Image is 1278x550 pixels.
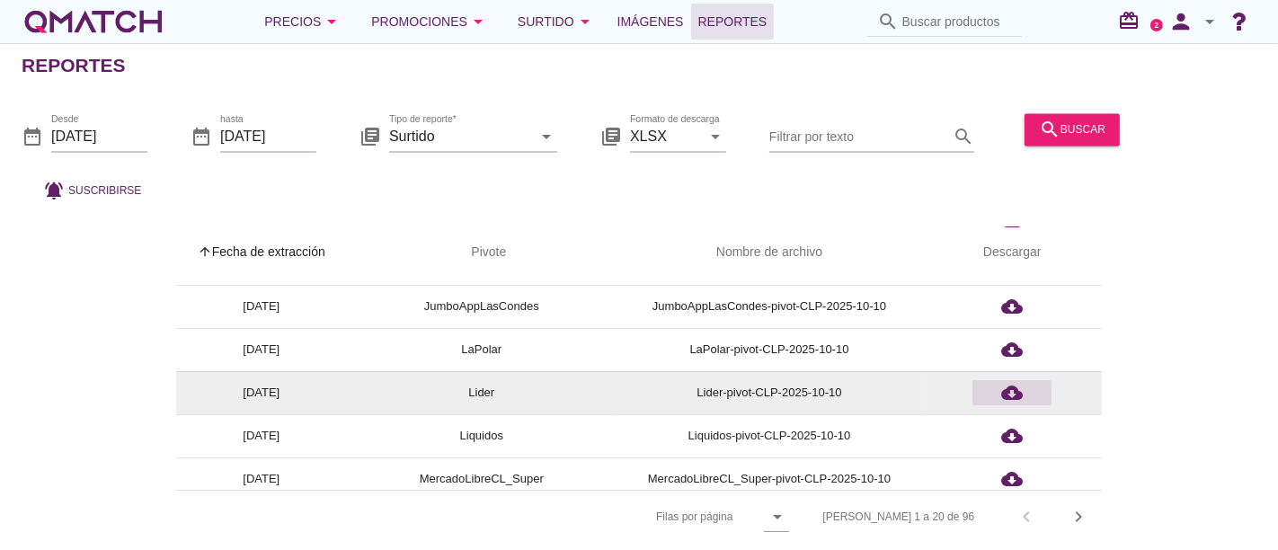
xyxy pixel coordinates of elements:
i: arrow_upward [198,244,212,259]
i: library_books [359,126,381,147]
span: Imágenes [617,11,684,32]
div: Promociones [371,11,489,32]
div: Precios [264,11,342,32]
h2: Reportes [22,51,126,80]
i: arrow_drop_down [574,11,596,32]
i: search [1039,119,1061,140]
i: date_range [22,126,43,147]
i: arrow_drop_down [768,506,789,528]
div: buscar [1039,119,1105,140]
a: white-qmatch-logo [22,4,165,40]
i: library_books [600,126,622,147]
div: [PERSON_NAME] 1 a 20 de 96 [823,509,975,525]
a: Reportes [691,4,775,40]
i: search [953,126,974,147]
td: JumboAppLasCondes-pivot-CLP-2025-10-10 [617,285,922,328]
i: redeem [1118,10,1147,31]
td: LaPolar [347,328,617,371]
i: cloud_download [1001,425,1023,447]
i: chevron_right [1068,506,1089,528]
i: person [1163,9,1199,34]
th: Nombre de archivo: Not sorted. [617,227,922,278]
i: arrow_drop_down [536,126,557,147]
input: Buscar productos [902,7,1012,36]
input: Formato de descarga [630,122,701,151]
i: cloud_download [1001,296,1023,317]
td: [DATE] [176,457,347,501]
td: [DATE] [176,328,347,371]
button: Next page [1062,501,1095,533]
a: Imágenes [610,4,691,40]
td: [DATE] [176,285,347,328]
i: arrow_drop_down [705,126,726,147]
i: arrow_drop_down [467,11,489,32]
th: Pivote: Not sorted. Activate to sort ascending. [347,227,617,278]
td: MercadoLibreCL_Super-pivot-CLP-2025-10-10 [617,457,922,501]
td: Liquidos [347,414,617,457]
div: Surtido [518,11,596,32]
i: date_range [191,126,212,147]
input: hasta [220,122,316,151]
i: cloud_download [1001,382,1023,404]
button: Suscribirse [29,174,155,207]
i: notifications_active [43,180,68,201]
span: Suscribirse [68,182,141,199]
i: arrow_drop_down [321,11,342,32]
button: Precios [250,4,357,40]
input: Tipo de reporte* [389,122,532,151]
td: [DATE] [176,371,347,414]
td: Liquidos-pivot-CLP-2025-10-10 [617,414,922,457]
td: LaPolar-pivot-CLP-2025-10-10 [617,328,922,371]
input: Desde [51,122,147,151]
td: Lider-pivot-CLP-2025-10-10 [617,371,922,414]
span: Reportes [698,11,768,32]
td: [DATE] [176,414,347,457]
td: JumboAppLasCondes [347,285,617,328]
i: cloud_download [1001,339,1023,360]
button: Promociones [357,4,503,40]
i: search [877,11,899,32]
i: cloud_download [1001,468,1023,490]
a: 2 [1150,19,1163,31]
button: buscar [1025,113,1120,146]
th: Fecha de extracción: Sorted ascending. Activate to sort descending. [176,227,347,278]
th: Descargar: Not sorted. [922,227,1102,278]
div: Filas por página [476,491,788,543]
td: Lider [347,371,617,414]
input: Filtrar por texto [769,122,949,151]
button: Surtido [503,4,610,40]
text: 2 [1155,21,1159,29]
i: arrow_drop_down [1199,11,1220,32]
td: MercadoLibreCL_Super [347,457,617,501]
